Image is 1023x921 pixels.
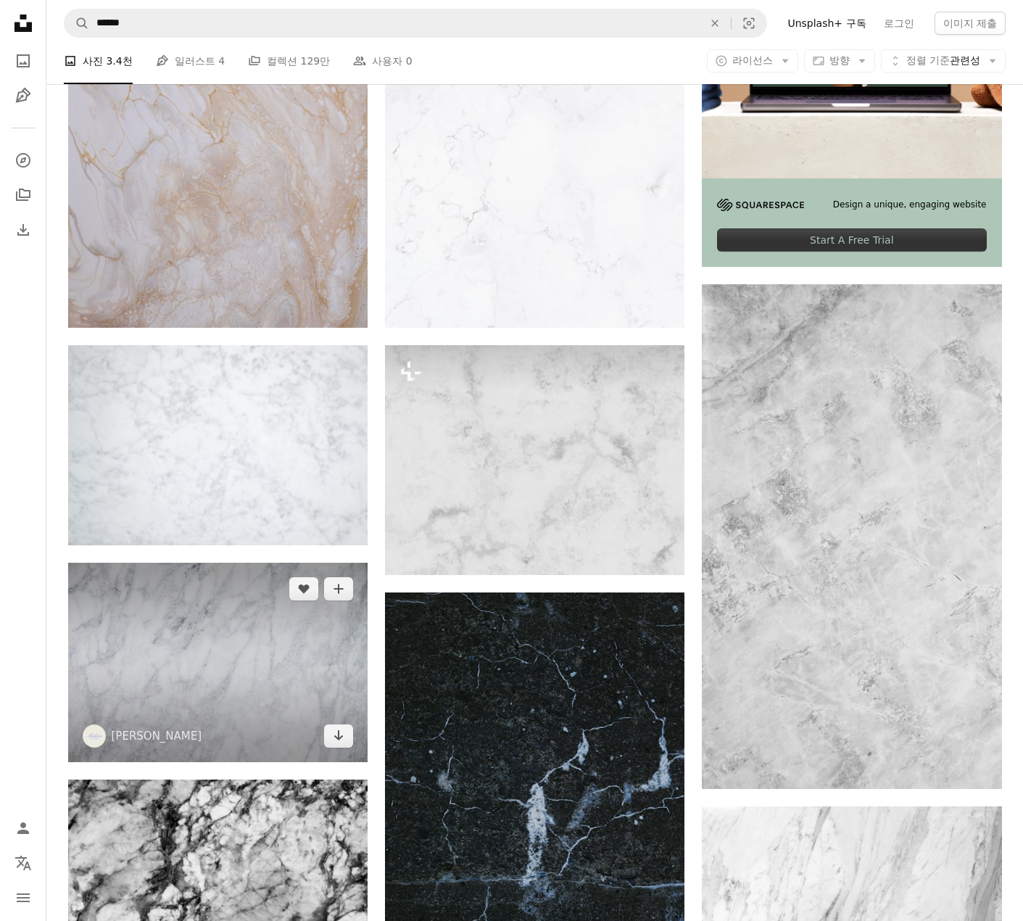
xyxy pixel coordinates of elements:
[9,215,38,244] a: 다운로드 내역
[65,9,89,37] button: Unsplash 검색
[68,656,368,669] a: 흰색과 회색 추상 회화
[829,54,850,66] span: 방향
[324,724,353,748] a: 다운로드
[385,345,684,575] img: 흰색 대리석 질감의 클로즈업
[68,345,368,545] img: 흰색 대리석 표면의 클로즈업
[935,12,1006,35] button: 이미지 제출
[702,530,1001,543] a: 대리석 표면의 흑백 사진
[289,577,318,600] button: 좋아요
[699,9,731,37] button: 삭제
[385,810,684,823] a: 검은 대리석 표면의 클로즈업
[732,54,773,66] span: 라이선스
[248,38,330,84] a: 컬렉션 129만
[702,284,1001,789] img: 대리석 표면의 흑백 사진
[9,814,38,843] a: 로그인 / 가입
[9,9,38,41] a: 홈 — Unsplash
[9,146,38,175] a: 탐색
[9,46,38,75] a: 사진
[875,12,923,35] a: 로그인
[9,848,38,877] button: 언어
[353,38,412,84] a: 사용자 0
[9,81,38,110] a: 일러스트
[779,12,874,35] a: Unsplash+ 구독
[906,54,950,66] span: 정렬 기준
[406,53,413,69] span: 0
[83,724,106,748] img: Madison Bracaglia의 프로필로 이동
[112,729,202,743] a: [PERSON_NAME]
[385,453,684,466] a: 흰색 대리석 질감의 클로즈업
[218,53,225,69] span: 4
[717,228,986,252] div: Start A Free Trial
[9,181,38,210] a: 컬렉션
[324,577,353,600] button: 컬렉션에 추가
[833,199,987,211] span: Design a unique, engaging website
[702,899,1001,912] a: 하얀 대리석 벽의 클로즈업
[68,563,368,762] img: 흰색과 회색 추상 회화
[804,49,875,73] button: 방향
[64,9,767,38] form: 사이트 전체에서 이미지 찾기
[385,96,684,110] a: 흰색 대리석 표면의 클로즈업
[881,49,1006,73] button: 정렬 기준관련성
[68,96,368,110] a: 흰색과 금색 대리석 조리대
[301,53,331,69] span: 129만
[732,9,766,37] button: 시각적 검색
[707,49,798,73] button: 라이선스
[68,438,368,451] a: 흰색 대리석 표면의 클로즈업
[9,883,38,912] button: 메뉴
[68,872,368,885] a: 대리석 표면의 흑백 사진
[156,38,225,84] a: 일러스트 4
[906,54,980,68] span: 관련성
[717,199,804,211] img: file-1705255347840-230a6ab5bca9image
